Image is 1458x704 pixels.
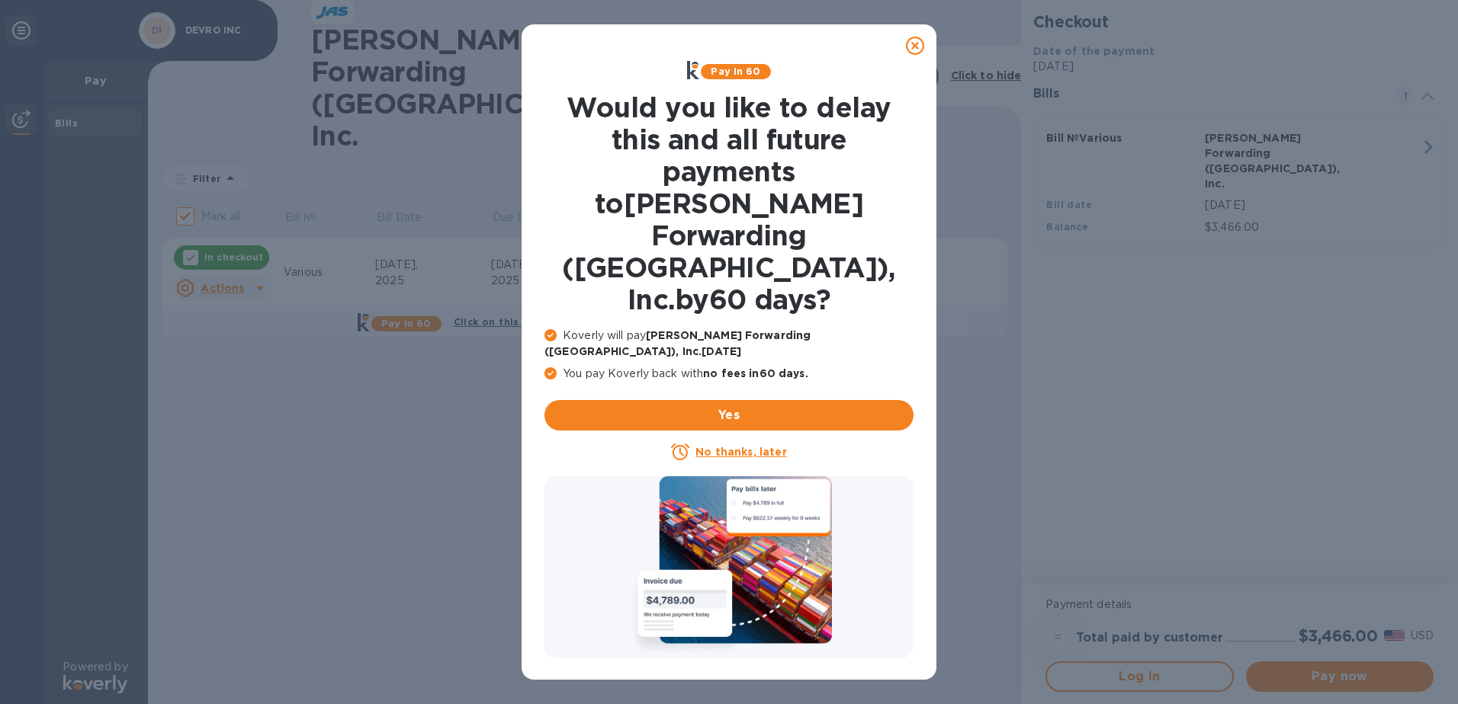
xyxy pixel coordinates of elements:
[557,406,901,424] span: Yes
[711,66,760,77] b: Pay in 60
[544,366,914,382] p: You pay Koverly back with
[544,328,914,360] p: Koverly will pay
[544,91,914,315] h1: Would you like to delay this and all future payments to [PERSON_NAME] Forwarding ([GEOGRAPHIC_DAT...
[703,367,808,379] b: no fees in 60 days .
[544,400,914,430] button: Yes
[695,446,786,458] u: No thanks, later
[544,329,811,357] b: [PERSON_NAME] Forwarding ([GEOGRAPHIC_DATA]), Inc. [DATE]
